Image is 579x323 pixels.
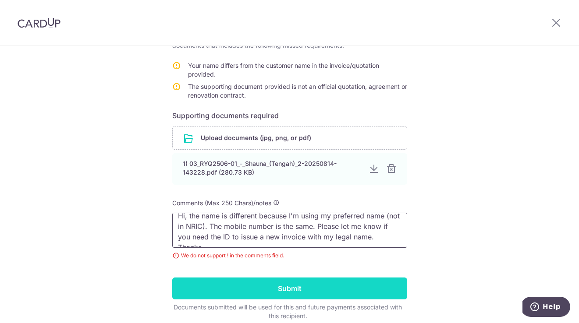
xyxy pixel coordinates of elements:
[18,18,60,28] img: CardUp
[172,303,404,320] div: Documents submitted will be used for this and future payments associated with this recipient.
[172,126,407,150] div: Upload documents (jpg, png, or pdf)
[172,277,407,299] input: Submit
[172,110,407,121] h6: Supporting documents required
[172,199,271,207] span: Comments (Max 250 Chars)/notes
[183,159,362,177] div: 1) 03_RYQ2506-01_-_Shauna_(Tengah)_2-20250814-143228.pdf (280.73 KB)
[188,83,407,99] span: The supporting document provided is not an official quotation, agreement or renovation contract.
[188,62,379,78] span: Your name differs from the customer name in the invoice/quotation provided.
[172,251,407,260] div: We do not support ! in the comments field.
[522,297,570,319] iframe: Opens a widget where you can find more information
